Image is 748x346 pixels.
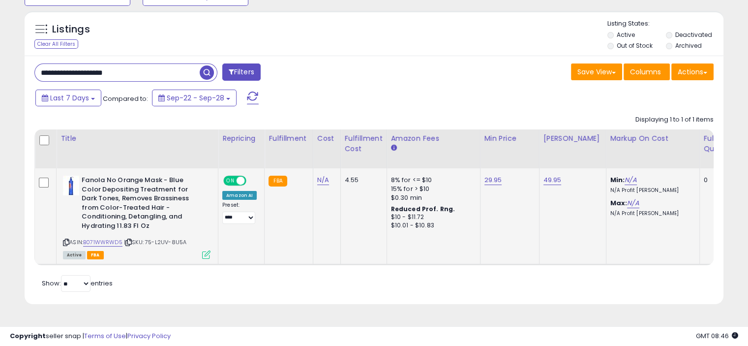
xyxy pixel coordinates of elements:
small: FBA [269,176,287,187]
b: Min: [610,175,625,185]
button: Sep-22 - Sep-28 [152,90,237,106]
div: Fulfillment Cost [345,133,383,154]
span: Last 7 Days [50,93,89,103]
th: The percentage added to the cost of goods (COGS) that forms the calculator for Min & Max prices. [606,129,699,168]
span: | SKU: 75-L2UV-8U5A [124,238,186,246]
b: Reduced Prof. Rng. [391,205,455,213]
div: seller snap | | [10,332,171,341]
div: Amazon AI [222,191,257,200]
div: 8% for <= $10 [391,176,473,185]
div: $10 - $11.72 [391,213,473,221]
div: 4.55 [345,176,379,185]
div: Cost [317,133,336,144]
span: FBA [87,251,104,259]
div: Amazon Fees [391,133,476,144]
div: ASIN: [63,176,210,258]
h5: Listings [52,23,90,36]
a: N/A [627,198,639,208]
div: $0.30 min [391,193,473,202]
a: N/A [625,175,636,185]
p: Listing States: [607,19,723,29]
div: Min Price [484,133,535,144]
strong: Copyright [10,331,46,341]
a: Privacy Policy [127,331,171,341]
a: N/A [317,175,329,185]
b: Max: [610,198,628,208]
div: Title [60,133,214,144]
a: 49.95 [543,175,562,185]
span: 2025-10-7 08:46 GMT [696,331,738,341]
div: Fulfillment [269,133,308,144]
p: N/A Profit [PERSON_NAME] [610,187,692,194]
div: Preset: [222,202,257,224]
label: Out of Stock [617,41,653,50]
b: Fanola No Orange Mask - Blue Color Depositing Treatment for Dark Tones, Removes Brassiness from C... [82,176,201,233]
label: Active [617,31,635,39]
p: N/A Profit [PERSON_NAME] [610,210,692,217]
label: Archived [675,41,701,50]
span: Columns [630,67,661,77]
div: 0 [704,176,734,185]
span: OFF [245,177,261,185]
a: 29.95 [484,175,502,185]
div: $10.01 - $10.83 [391,221,473,230]
div: Displaying 1 to 1 of 1 items [635,115,714,125]
label: Deactivated [675,31,712,39]
a: B071WWRWD5 [83,238,122,247]
div: Clear All Filters [34,39,78,49]
img: 319p7iI9uRL._SL40_.jpg [63,176,79,195]
small: Amazon Fees. [391,144,397,153]
div: Repricing [222,133,260,144]
div: [PERSON_NAME] [543,133,602,144]
button: Last 7 Days [35,90,101,106]
span: Sep-22 - Sep-28 [167,93,224,103]
span: Show: entries [42,279,113,288]
button: Save View [571,63,622,80]
button: Actions [671,63,714,80]
button: Filters [222,63,261,81]
span: ON [224,177,237,185]
span: All listings currently available for purchase on Amazon [63,251,86,259]
span: Compared to: [103,94,148,103]
div: Markup on Cost [610,133,695,144]
button: Columns [624,63,670,80]
a: Terms of Use [84,331,126,341]
div: 15% for > $10 [391,185,473,193]
div: Fulfillable Quantity [704,133,738,154]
